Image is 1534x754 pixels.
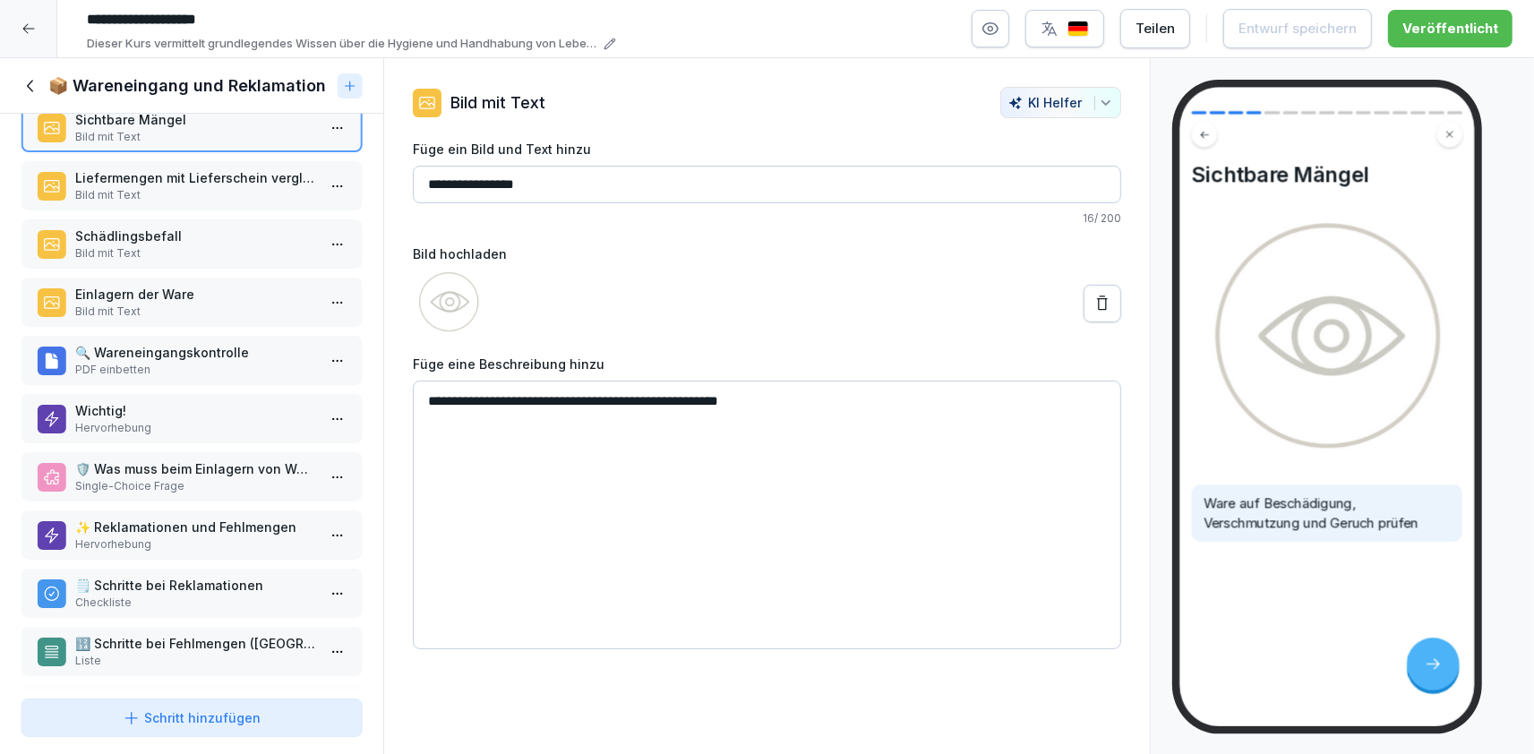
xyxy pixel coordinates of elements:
div: Einlagern der WareBild mit Text [21,278,362,327]
p: Bild mit Text [75,129,315,145]
p: Einlagern der Ware [75,285,315,304]
p: Dieser Kurs vermittelt grundlegendes Wissen über die Hygiene und Handhabung von Lebensmitteln in ... [87,35,598,53]
div: Liefermengen mit Lieferschein vergleichen.Bild mit Text [21,161,362,210]
p: 🗒️ Schritte bei Reklamationen [75,576,315,595]
div: ✨ Reklamationen und FehlmengenHervorhebung [21,510,362,560]
h4: Sichtbare Mängel [1192,162,1462,187]
p: Liefermengen mit Lieferschein vergleichen. [75,168,315,187]
div: Sichtbare MängelBild mit Text [21,103,362,152]
div: Wichtig!Hervorhebung [21,394,362,443]
div: 🔢 Schritte bei Fehlmengen ([GEOGRAPHIC_DATA])Liste [21,627,362,676]
p: Hervorhebung [75,536,315,553]
p: Sichtbare Mängel [75,110,315,129]
div: 🗒️ Schritte bei ReklamationenCheckliste [21,569,362,618]
button: Teilen [1120,9,1190,48]
img: ccmfb44tldr6h9vzoaujaifn.png [413,270,484,337]
p: 🔢 Schritte bei Fehlmengen ([GEOGRAPHIC_DATA]) [75,634,315,653]
div: 🔍 WareneingangskontrollePDF einbetten [21,336,362,385]
p: Single-Choice Frage [75,478,315,494]
div: Teilen [1136,19,1175,39]
div: Entwurf speichern [1238,19,1357,39]
p: Checkliste [75,595,315,611]
p: Wichtig! [75,401,315,420]
label: Bild hochladen [413,244,1121,263]
h1: 📦 Wareneingang und Reklamation [48,75,326,97]
div: Veröffentlicht [1402,19,1498,39]
p: Schädlingsbefall [75,227,315,245]
label: Füge eine Beschreibung hinzu [413,355,1121,373]
p: 🔍 Wareneingangskontrolle [75,343,315,362]
button: Veröffentlicht [1388,10,1513,47]
p: Bild mit Text [450,90,545,115]
img: Bild und Text Vorschau [1192,216,1462,468]
p: Hervorhebung [75,420,315,436]
p: 🛡️ Was muss beim Einlagern von Waren vermieden werden? [75,459,315,478]
div: SchädlingsbefallBild mit Text [21,219,362,269]
label: Füge ein Bild und Text hinzu [413,140,1121,159]
p: PDF einbetten [75,362,315,378]
p: ✨ Reklamationen und Fehlmengen [75,518,315,536]
button: KI Helfer [1000,87,1121,118]
p: Bild mit Text [75,187,315,203]
button: Entwurf speichern [1223,9,1372,48]
div: KI Helfer [1008,95,1113,110]
p: Ware auf Beschädigung, Verschmutzung und Geruch prüfen [1204,493,1451,533]
button: Schritt hinzufügen [21,698,362,737]
div: Schritt hinzufügen [123,708,261,727]
div: 🛡️ Was muss beim Einlagern von Waren vermieden werden?Single-Choice Frage [21,452,362,501]
p: Bild mit Text [75,304,315,320]
img: de.svg [1067,21,1089,38]
p: Liste [75,653,315,669]
p: Bild mit Text [75,245,315,261]
p: 16 / 200 [413,210,1121,227]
